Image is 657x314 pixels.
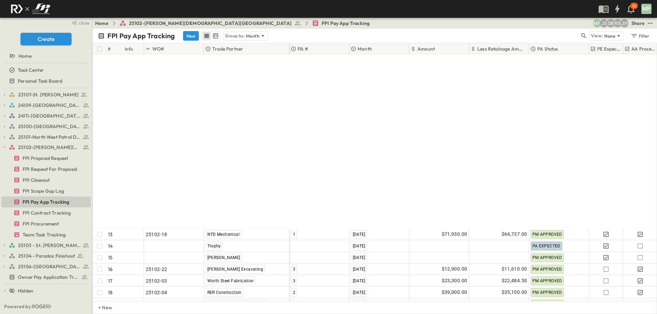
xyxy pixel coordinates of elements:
button: New [183,31,199,41]
span: PA EXPECTED [532,244,561,248]
span: close [79,19,89,26]
span: 25102-Christ The Redeemer Anglican Church [18,144,81,151]
span: [DATE] [353,255,365,260]
a: FPI Pay App Tracking [1,197,89,207]
p: Amount [417,45,435,52]
span: 23107-St. [PERSON_NAME] [18,91,79,98]
p: 14 [108,243,113,249]
a: FPI Contract Tracking [1,208,89,218]
a: Home [95,20,108,27]
span: 25102-22 [146,266,167,273]
div: FPI Proposal Requesttest [1,153,91,164]
div: 23107-St. [PERSON_NAME]test [1,89,91,100]
a: Task Center [1,65,89,75]
a: Team Task Tracking [1,230,89,240]
button: Create [21,33,72,45]
span: $23,300.00 [442,277,467,285]
div: table view [202,31,221,41]
span: $22,484.50 [502,277,527,285]
p: Month [246,32,259,39]
span: Task Center [18,67,44,73]
div: 24109-St. Teresa of Calcutta Parish Halltest [1,100,91,111]
span: [DATE] [353,290,365,295]
a: FPI Proposal Request [1,153,89,163]
span: 1 [293,232,295,237]
span: 25104 - Paradox Finishout [18,252,75,259]
span: [DATE] [353,244,365,248]
div: Jose Hurtado (jhurtado@fpibuilders.com) [620,19,629,27]
span: 25102-03 [146,277,167,284]
div: 25101-North West Patrol Divisiontest [1,132,91,142]
span: FPI Pay App Tracking [322,20,370,27]
div: 25104 - Paradox Finishouttest [1,250,91,261]
span: $30,775.02 [502,300,527,308]
div: 25106-St. Andrews Parking Lottest [1,261,91,272]
span: $34,194.47 [442,300,467,308]
p: 18 [108,289,113,296]
div: 25103 - St. [PERSON_NAME] Phase 2test [1,240,91,251]
button: MP [641,3,652,15]
p: Group by: [225,32,245,39]
a: 25106-St. Andrews Parking Lot [9,262,89,271]
div: Owner Pay Application Trackingtest [1,272,91,283]
div: # [106,43,124,54]
a: 25104 - Paradox Finishout [9,251,89,261]
span: Trophy [207,244,221,248]
span: 25102-04 [146,289,167,296]
div: FPI Closeouttest [1,175,91,186]
p: Trade Partner [212,45,243,52]
span: FPI Procurement [23,220,59,227]
span: 25100-Vanguard Prep School [18,123,81,130]
p: None [604,32,615,39]
img: c8d7d1ed905e502e8f77bf7063faec64e13b34fdb1f2bdd94b0e311fc34f8000.png [8,2,53,16]
div: Regina Barnett (rbarnett@fpibuilders.com) [614,19,622,27]
div: FPI Scope Gap Logtest [1,186,91,196]
button: Filter [628,31,652,41]
div: Sterling Barnett (sterling@fpibuilders.com) [607,19,615,27]
span: NTD Mechanical [207,232,240,237]
span: Home [18,53,31,59]
p: 16 [108,266,113,273]
span: FPI Proposal Request [23,155,68,162]
p: Month [358,45,372,52]
span: FPI Request For Proposal [23,166,77,173]
a: 25101-North West Patrol Division [9,132,89,142]
a: FPI Request For Proposal [1,164,89,174]
span: 3 [293,278,295,283]
span: 25103 - St. [PERSON_NAME] Phase 2 [18,242,81,249]
div: 25102-Christ The Redeemer Anglican Churchtest [1,142,91,153]
div: Filter [630,32,650,40]
span: 3 [293,267,295,272]
button: row view [203,32,211,40]
div: FPI Request For Proposaltest [1,164,91,175]
button: kanban view [211,32,220,40]
a: FPI Closeout [1,175,89,185]
p: FPI Pay App Tracking [107,31,175,41]
span: FPI Contract Tracking [23,209,71,216]
span: 25102-16 [146,301,167,308]
span: [DATE] [353,232,365,237]
span: PM APPROVED [532,278,562,283]
p: 17 [108,277,112,284]
a: FPI Scope Gap Log [1,186,89,196]
p: PA Status [537,45,558,52]
span: FPI Pay App Tracking [23,199,69,205]
a: 24109-St. Teresa of Calcutta Parish Hall [9,100,89,110]
span: [DATE] [353,278,365,283]
p: 10 [632,3,636,9]
div: 25100-Vanguard Prep Schooltest [1,121,91,132]
span: $35,100.00 [502,288,527,296]
span: PM APPROVED [532,267,562,272]
span: PM APPROVED [532,290,562,295]
div: Team Task Trackingtest [1,229,91,240]
div: Info [125,39,133,58]
span: FPI Closeout [23,177,50,183]
div: Jesse Sullivan (jsullivan@fpibuilders.com) [600,19,608,27]
span: $12,900.00 [442,265,467,273]
a: 25102-Christ The Redeemer Anglican Church [9,142,89,152]
div: Monica Pruteanu (mpruteanu@fpibuilders.com) [593,19,601,27]
p: PE Expecting [597,45,622,52]
span: $71,930.00 [442,230,467,238]
p: Less Retainage Amount [477,45,525,52]
span: Personal Task Board [18,78,62,84]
